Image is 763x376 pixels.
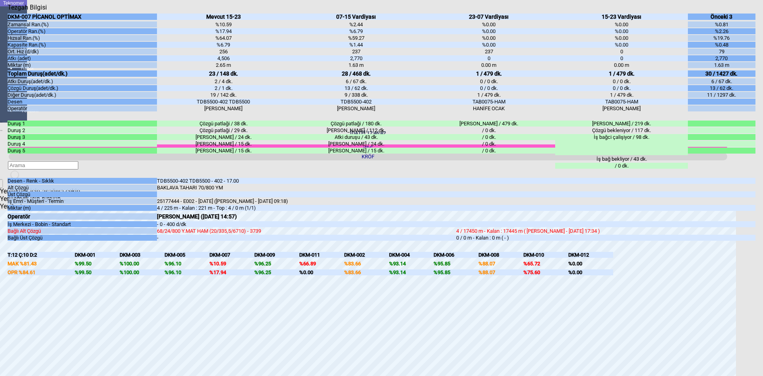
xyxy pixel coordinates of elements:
div: 19 / 142 dk. [157,92,290,98]
div: Diğer Duruş(adet/dk.) [8,92,157,98]
div: %95.85 [434,269,478,275]
div: Zamansal Ran.(%) [8,21,157,27]
div: İş bağ bekliyor / 43 dk. [555,156,688,162]
div: 0 [555,49,688,55]
div: Çözgü bekleniyor / 117 dk. [555,127,688,133]
div: %10.59 [209,261,254,267]
div: %6.79 [157,42,290,48]
div: 11 / 1297 dk. [688,92,755,98]
div: 9 / 338 dk. [290,92,422,98]
div: [PERSON_NAME] [290,105,422,111]
div: 256 [157,49,290,55]
div: %0.00 [555,42,688,48]
div: 07-15 Vardiyası [290,14,422,20]
div: 79 [688,49,755,55]
div: %100.00 [120,269,165,275]
div: TDB5500-402 [290,99,422,105]
div: %10.59 [157,21,290,27]
div: - 0 - 400 d/dk [157,221,456,227]
div: Bağlı Üst Çözgü [8,235,157,241]
div: Operatör Ran.(%) [8,28,157,34]
div: [PERSON_NAME] / 112 dk. [290,127,422,133]
div: 2.65 m [157,62,290,68]
div: %17.94 [209,269,254,275]
div: %2.26 [688,28,755,34]
div: DKM-006 [434,252,478,258]
div: Atki duruşu / 43 dk. [290,134,422,140]
div: %96.25 [254,269,299,275]
div: DKM-007 PİCANOL OPTİMAX [8,14,157,20]
div: %75.60 [523,269,568,275]
div: %17.94 [157,28,290,34]
div: TAB0075-HAM [555,99,688,105]
div: %59.27 [290,35,422,41]
div: [PERSON_NAME] / 219 dk. [555,121,688,127]
div: 0 [555,55,688,61]
div: Önceki 3 [688,14,755,20]
div: DKM-001 [75,252,120,258]
div: Çözgü patlaği / 29 dk. [157,127,290,133]
div: / 0 dk. [422,141,555,147]
div: 0.00 m [555,62,688,68]
div: T:12 Ç:10 D:2 [8,252,75,258]
div: %88.07 [478,261,523,267]
div: %95.85 [434,261,478,267]
div: 23 / 148 dk. [157,70,290,77]
div: 0 [422,55,555,61]
div: 0 / 0 m - Kalan : 0 m ( - ) [456,235,755,241]
div: %0.48 [688,42,755,48]
div: 1 / 479 dk. [422,92,555,98]
div: 0 / 0 dk. [555,78,688,84]
div: [PERSON_NAME] / 24 dk. [290,141,422,147]
div: DKM-008 [478,252,523,258]
div: Çözgü patlaği / 180 dk. [290,121,422,127]
div: %93.14 [389,269,434,275]
div: BAKLAVA TAHARI 70/800 YM [157,185,456,191]
div: 4 / 17450 m - Kalan : 17445 m ( [PERSON_NAME] - [DATE] 17:34 ) [456,228,755,234]
div: 1 / 479 dk. [422,70,555,77]
div: %100.00 [120,261,165,267]
div: 4 / 225 m - Kalan : 221 m - Top : 4 / 0 m (1/1) [157,205,456,211]
div: Duruş 2 [8,127,157,133]
div: 2,770 [688,55,755,61]
div: [PERSON_NAME] / 15 dk. [157,148,290,154]
div: 0 / 0 dk. [422,78,555,84]
div: Duruş 4 [8,141,157,147]
div: %0.00 [422,28,555,34]
div: TDB5500-402 TDB5500 [157,99,290,105]
div: %0.00 [555,28,688,34]
div: %93.14 [389,261,434,267]
div: 28 / 468 dk. [290,70,422,77]
div: [PERSON_NAME] [555,105,688,111]
div: 0 / 0 dk. [422,85,555,91]
div: Atkı Duruş(adet/dk.) [8,78,157,84]
div: 13 / 62 dk. [290,85,422,91]
div: %88.07 [478,269,523,275]
div: %0.00 [555,35,688,41]
div: 1.63 m [290,62,422,68]
div: DKM-010 [523,252,568,258]
div: %83.66 [344,269,389,275]
div: %96.10 [165,261,209,267]
div: %1.44 [290,42,422,48]
div: 1 / 479 dk. [555,70,688,77]
div: 2 / 4 dk. [157,78,290,84]
div: TAB0075-HAM [422,99,555,105]
div: 0 / 0 dk. [555,85,688,91]
div: %2.44 [290,21,422,27]
div: %99.50 [75,261,120,267]
div: Operatör [8,105,157,111]
div: Duruş 1 [8,121,157,127]
div: Alt Çözgü [8,185,157,191]
div: 30 / 1427 dk. [688,70,755,77]
div: %0.00 [422,35,555,41]
div: 2 / 1 dk. [157,85,290,91]
div: 25177444 - E002 - [DATE] ([PERSON_NAME] - [DATE] 09:18) [157,198,456,204]
div: 6 / 67 dk. [290,78,422,84]
div: 1.63 m [688,62,755,68]
div: OPR %84.61 [8,269,75,275]
div: %96.25 [254,261,299,267]
div: 237 [422,49,555,55]
div: İş Merkezi - Bobin - Standart [8,221,157,227]
div: %0.00 [555,21,688,27]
